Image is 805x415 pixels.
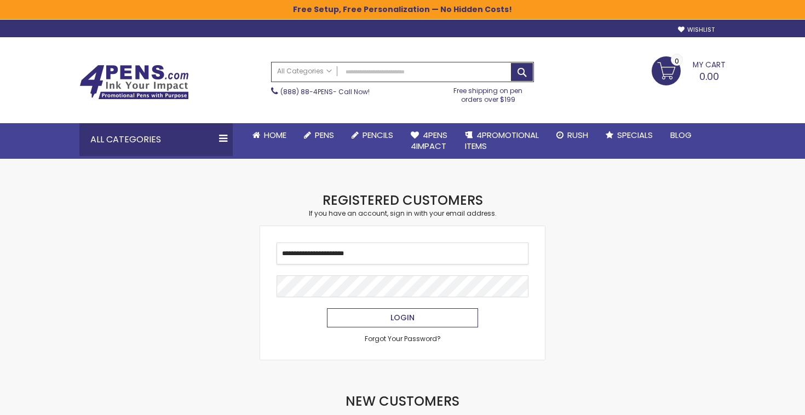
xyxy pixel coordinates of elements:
a: 4PROMOTIONALITEMS [456,123,548,159]
span: 4Pens 4impact [411,129,447,152]
a: Forgot Your Password? [365,335,441,343]
a: 4Pens4impact [402,123,456,159]
img: 4Pens Custom Pens and Promotional Products [79,65,189,100]
a: Pens [295,123,343,147]
strong: New Customers [346,392,459,410]
span: 0 [675,56,679,66]
span: Blog [670,129,692,141]
a: (888) 88-4PENS [280,87,333,96]
span: 4PROMOTIONAL ITEMS [465,129,539,152]
span: Rush [567,129,588,141]
a: Rush [548,123,597,147]
span: Pencils [363,129,393,141]
button: Login [327,308,478,327]
strong: Registered Customers [323,191,483,209]
div: All Categories [79,123,233,156]
span: Forgot Your Password? [365,334,441,343]
span: All Categories [277,67,332,76]
a: 0.00 0 [652,56,726,84]
a: All Categories [272,62,337,80]
span: - Call Now! [280,87,370,96]
div: Free shipping on pen orders over $199 [442,82,534,104]
a: Specials [597,123,662,147]
span: Home [264,129,286,141]
a: Wishlist [678,26,715,34]
span: Login [390,312,415,323]
a: Pencils [343,123,402,147]
a: Home [244,123,295,147]
a: Blog [662,123,700,147]
span: Specials [617,129,653,141]
span: Pens [315,129,334,141]
span: 0.00 [699,70,719,83]
div: If you have an account, sign in with your email address. [260,209,545,218]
